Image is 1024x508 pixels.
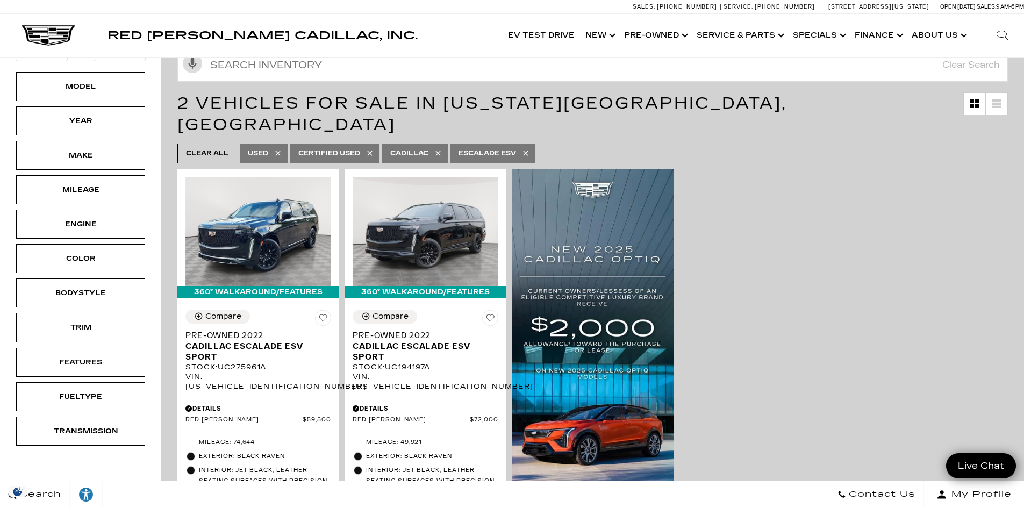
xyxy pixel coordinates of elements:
div: FueltypeFueltype [16,382,145,411]
a: Pre-Owned [619,14,691,57]
div: YearYear [16,106,145,135]
div: Stock : UC275961A [185,362,331,372]
span: My Profile [947,487,1012,502]
span: Clear All [186,147,228,160]
span: Service: [724,3,753,10]
div: BodystyleBodystyle [16,278,145,307]
img: 2022 Cadillac Escalade ESV Sport [185,177,331,286]
a: Red [PERSON_NAME] Cadillac, Inc. [108,30,418,41]
div: Pricing Details - Pre-Owned 2022 Cadillac Escalade ESV Sport [185,404,331,413]
button: Compare Vehicle [353,310,417,324]
div: Trim [54,321,108,333]
span: $59,500 [303,416,331,424]
a: Red [PERSON_NAME] $72,000 [353,416,498,424]
span: Used [248,147,268,160]
span: Cadillac [390,147,428,160]
img: Opt-Out Icon [5,486,30,497]
a: Sales: [PHONE_NUMBER] [633,4,720,10]
span: Contact Us [846,487,915,502]
img: Cadillac Dark Logo with Cadillac White Text [22,25,75,46]
span: Sales: [977,3,996,10]
div: Mileage [54,184,108,196]
a: Explore your accessibility options [70,481,103,508]
span: Pre-Owned 2022 [353,330,490,341]
span: [PHONE_NUMBER] [755,3,815,10]
span: Red [PERSON_NAME] [353,416,470,424]
span: 2 Vehicles for Sale in [US_STATE][GEOGRAPHIC_DATA], [GEOGRAPHIC_DATA] [177,94,787,134]
div: Features [54,356,108,368]
button: Open user profile menu [924,481,1024,508]
span: Cadillac Escalade ESV Sport [353,341,490,362]
span: Open [DATE] [940,3,976,10]
span: Certified Used [298,147,360,160]
div: Transmission [54,425,108,437]
span: Red [PERSON_NAME] Cadillac, Inc. [108,29,418,42]
div: Make [54,149,108,161]
span: Interior: Jet Black, Leather seating surfaces with precision perforated inserts [366,465,498,497]
span: Interior: Jet Black, Leather seating surfaces with precision perforated inserts [199,465,331,497]
a: Service & Parts [691,14,787,57]
a: Contact Us [829,481,924,508]
a: About Us [906,14,970,57]
div: ModelModel [16,72,145,101]
a: Pre-Owned 2022Cadillac Escalade ESV Sport [353,330,498,362]
div: Search [981,14,1024,57]
div: MileageMileage [16,175,145,204]
a: Specials [787,14,849,57]
div: 360° WalkAround/Features [177,286,339,298]
span: [PHONE_NUMBER] [657,3,717,10]
span: Exterior: Black Raven [199,451,331,462]
span: Live Chat [953,460,1009,472]
span: Escalade ESV [459,147,516,160]
div: Year [54,115,108,127]
div: Compare [373,312,409,321]
span: Red [PERSON_NAME] [185,416,303,424]
button: Compare Vehicle [185,310,250,324]
input: Search Inventory [177,48,1008,82]
button: Save Vehicle [482,310,498,330]
div: FeaturesFeatures [16,348,145,377]
a: Service: [PHONE_NUMBER] [720,4,818,10]
section: Click to Open Cookie Consent Modal [5,486,30,497]
div: Explore your accessibility options [70,486,102,503]
svg: Click to toggle on voice search [183,54,202,73]
div: Pricing Details - Pre-Owned 2022 Cadillac Escalade ESV Sport [353,404,498,413]
a: EV Test Drive [503,14,580,57]
a: New [580,14,619,57]
div: Compare [205,312,241,321]
a: Grid View [964,93,985,115]
a: Live Chat [946,453,1016,478]
div: Fueltype [54,391,108,403]
div: EngineEngine [16,210,145,239]
a: Finance [849,14,906,57]
div: Engine [54,218,108,230]
div: VIN: [US_VEHICLE_IDENTIFICATION_NUMBER] [185,372,331,391]
span: Sales: [633,3,655,10]
span: Cadillac Escalade ESV Sport [185,341,323,362]
button: Save Vehicle [315,310,331,330]
a: Red [PERSON_NAME] $59,500 [185,416,331,424]
a: Pre-Owned 2022Cadillac Escalade ESV Sport [185,330,331,362]
span: Search [17,487,61,502]
div: 360° WalkAround/Features [345,286,506,298]
div: VIN: [US_VEHICLE_IDENTIFICATION_NUMBER] [353,372,498,391]
li: Mileage: 49,921 [353,435,498,449]
div: TrimTrim [16,313,145,342]
img: 2022 Cadillac Escalade ESV Sport [353,177,498,286]
div: Model [54,81,108,92]
div: Bodystyle [54,287,108,299]
li: Mileage: 74,644 [185,435,331,449]
div: TransmissionTransmission [16,417,145,446]
span: $72,000 [470,416,498,424]
div: ColorColor [16,244,145,273]
span: Pre-Owned 2022 [185,330,323,341]
div: Color [54,253,108,264]
span: Exterior: Black Raven [366,451,498,462]
span: 9 AM-6 PM [996,3,1024,10]
a: [STREET_ADDRESS][US_STATE] [828,3,929,10]
div: Stock : UC194197A [353,362,498,372]
div: MakeMake [16,141,145,170]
